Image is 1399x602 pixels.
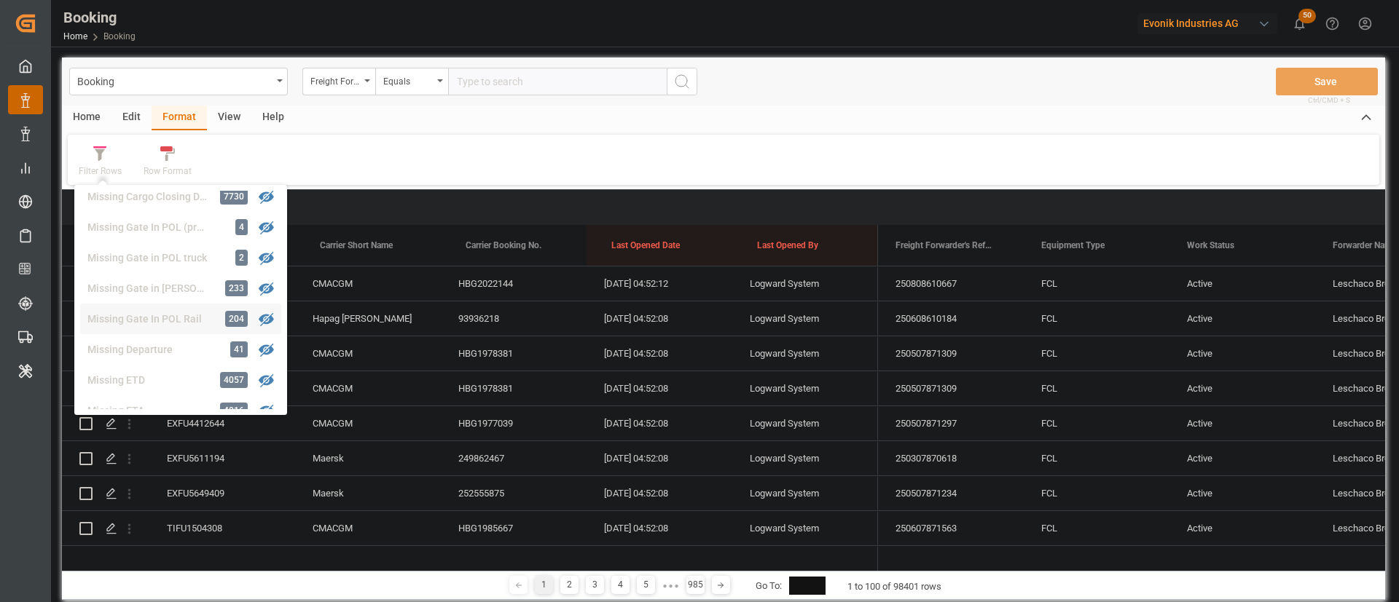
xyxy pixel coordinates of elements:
span: 50 [1298,9,1316,23]
span: Work Status [1187,240,1234,250]
div: 250507871297 [878,406,1024,440]
button: show 50 new notifications [1283,7,1316,40]
div: FCL [1024,546,1169,580]
button: Evonik Industries AG [1137,9,1283,37]
div: Press SPACE to select this row. [62,511,878,546]
div: Missing ETD [87,373,215,388]
div: 250507871309 [878,546,1024,580]
div: Hapag [PERSON_NAME] [295,301,441,336]
div: 5 [637,576,655,594]
div: 985 [686,576,705,594]
div: FCL [1024,441,1169,475]
div: Logward System [732,476,878,510]
div: Logward System [732,406,878,440]
div: HBG1978381 [441,336,587,371]
div: Help [251,106,295,130]
div: Evonik Industries AG [1137,13,1277,34]
span: Freight Forwarder's Reference No. [896,240,993,250]
div: 1 [535,576,553,594]
div: CMACGM [295,371,441,405]
div: 2 [235,250,248,266]
div: Missing Departure [87,342,215,357]
div: CMACGM [295,406,441,440]
div: Logward System [732,546,878,580]
div: Missing Cargo Closing Date [87,189,215,205]
div: Filter Rows [79,165,122,178]
div: Active [1169,546,1315,580]
div: Missing Gate In POL Rail [87,312,215,327]
div: [DATE] 04:52:08 [587,336,732,371]
div: 250808610667 [878,266,1024,301]
div: FCL [1024,336,1169,371]
button: open menu [375,68,448,95]
div: Active [1169,371,1315,405]
span: Ctrl/CMD + S [1308,95,1350,106]
div: FCL [1024,511,1169,545]
span: Last Opened By [757,240,818,250]
div: Active [1169,266,1315,301]
div: CMACGM [295,511,441,545]
div: Active [1169,441,1315,475]
div: 1 to 100 of 98401 rows [847,579,941,594]
div: Press SPACE to select this row. [62,476,878,511]
div: Active [1169,511,1315,545]
div: Logward System [732,301,878,336]
div: Press SPACE to select this row. [62,266,878,301]
div: [DATE] 04:52:08 [587,371,732,405]
div: 4016 [220,403,248,419]
div: Home [62,106,111,130]
div: Logward System [732,266,878,301]
div: Missing Gate In POL (precarriage: null) [87,220,215,235]
div: Logward System [732,511,878,545]
input: Type to search [448,68,667,95]
div: Press SPACE to select this row. [62,371,878,406]
div: 250507871309 [878,371,1024,405]
div: HBG2022144 [441,266,587,301]
button: Help Center [1316,7,1349,40]
div: Active [1169,301,1315,336]
span: Last Opened Date [611,240,680,250]
div: EXFU5649409 [149,476,295,510]
div: Row Format [144,165,192,178]
div: Missing Gate in POL truck [87,250,215,266]
div: 3 [586,576,604,594]
div: Maersk [295,441,441,475]
div: HBG1978381 [441,371,587,405]
div: 93936218 [441,301,587,336]
button: search button [667,68,697,95]
div: Booking [77,71,272,90]
div: 2 [560,576,579,594]
div: 204 [225,311,248,327]
div: Active [1169,406,1315,440]
div: [DATE] 04:52:12 [587,266,732,301]
div: 250307870618 [878,441,1024,475]
div: FCL [1024,371,1169,405]
div: 250607871563 [878,511,1024,545]
div: EXFU5611194 [149,441,295,475]
div: Freight Forwarder's Reference No. [310,71,360,88]
div: View [207,106,251,130]
div: FCL [1024,406,1169,440]
div: 41 [230,341,248,357]
div: Press SPACE to select this row. [62,441,878,476]
div: 4057 [220,372,248,388]
div: Format [152,106,207,130]
div: Equals [383,71,433,88]
div: 233 [225,280,248,296]
div: FCL [1024,266,1169,301]
div: Go To: [756,579,782,593]
div: 4 [611,576,630,594]
button: open menu [69,68,288,95]
div: 250507871234 [878,476,1024,510]
div: EXFU4412644 [149,406,295,440]
div: Press SPACE to select this row. [62,336,878,371]
div: 252555875 [441,476,587,510]
div: ● ● ● [662,580,678,591]
div: FCL [1024,476,1169,510]
span: Carrier Booking No. [466,240,541,250]
div: HBG1978381 [441,546,587,580]
div: [DATE] 04:52:08 [587,546,732,580]
div: [DATE] 04:52:08 [587,406,732,440]
div: Press SPACE to select this row. [62,406,878,441]
div: 7730 [220,189,248,205]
